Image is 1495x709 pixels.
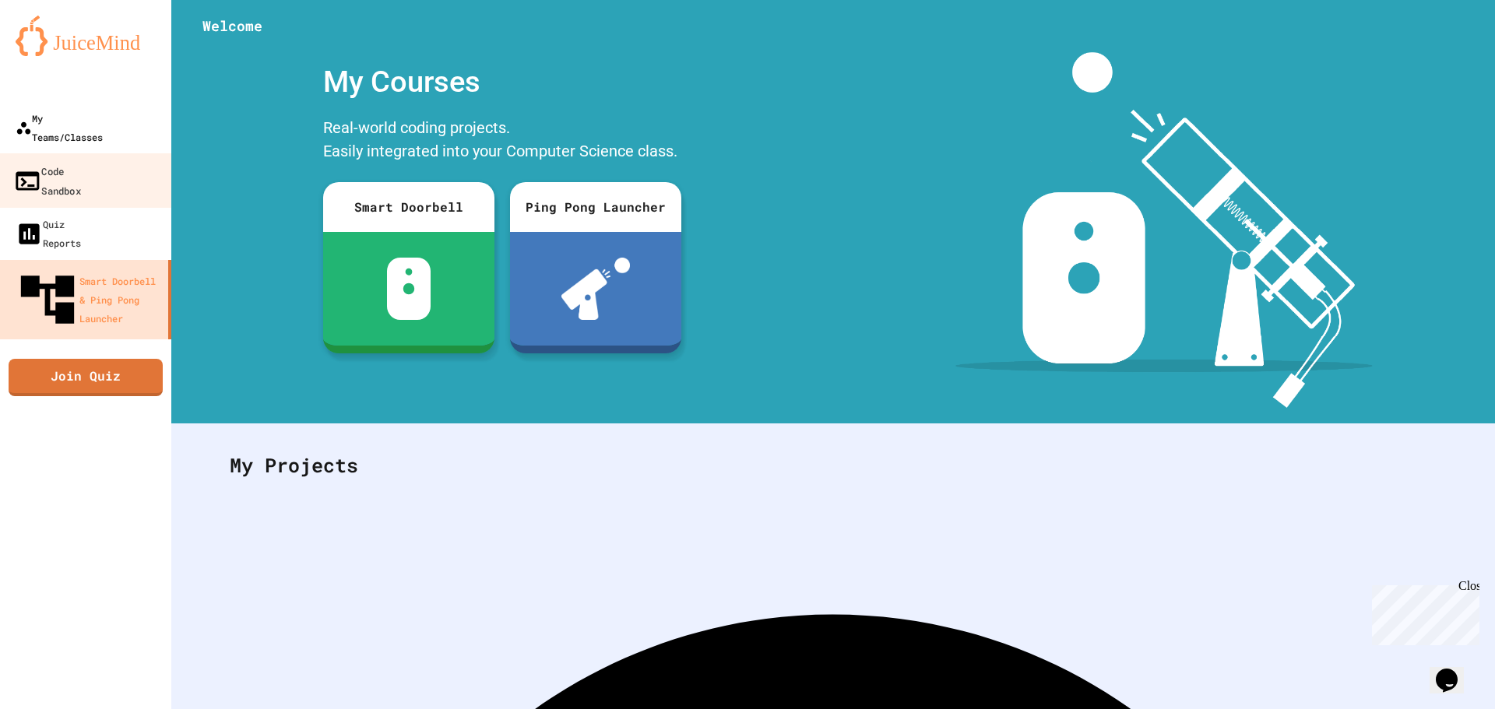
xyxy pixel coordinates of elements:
[6,6,107,99] div: Chat with us now!Close
[16,16,156,56] img: logo-orange.svg
[955,52,1373,408] img: banner-image-my-projects.png
[13,161,81,199] div: Code Sandbox
[214,435,1452,496] div: My Projects
[323,182,494,232] div: Smart Doorbell
[315,112,689,170] div: Real-world coding projects. Easily integrated into your Computer Science class.
[16,215,81,252] div: Quiz Reports
[9,359,163,396] a: Join Quiz
[561,258,631,320] img: ppl-with-ball.png
[16,109,103,146] div: My Teams/Classes
[387,258,431,320] img: sdb-white.svg
[315,52,689,112] div: My Courses
[16,268,162,332] div: Smart Doorbell & Ping Pong Launcher
[510,182,681,232] div: Ping Pong Launcher
[1430,647,1479,693] iframe: chat widget
[1366,579,1479,645] iframe: chat widget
